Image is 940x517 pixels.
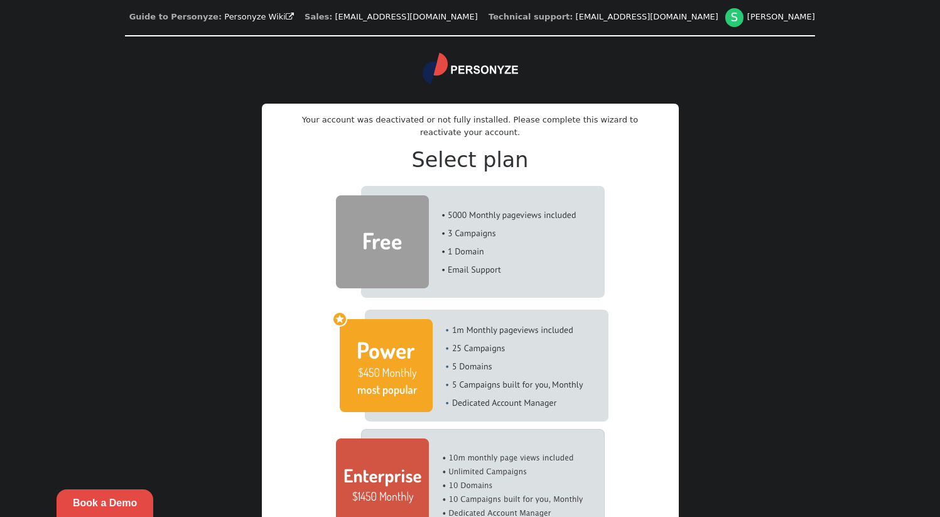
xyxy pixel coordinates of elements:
div: S [725,8,744,27]
a: S[PERSON_NAME] [725,12,815,21]
a: [EMAIL_ADDRESS][DOMAIN_NAME] [576,12,718,21]
a: Book a Demo [57,489,153,517]
a: Personyze Wiki [224,12,294,21]
span:  [286,13,294,21]
b: Sales: [305,12,332,21]
b: Technical support: [489,12,573,21]
h2: Select plan [282,144,659,176]
a: [EMAIL_ADDRESS][DOMAIN_NAME] [335,12,478,21]
b: Guide to Personyze: [129,12,222,21]
span: Your account was deactivated or not fully installed. Please complete this wizard to reactivate yo... [302,115,638,137]
img: logo.svg [423,53,518,84]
